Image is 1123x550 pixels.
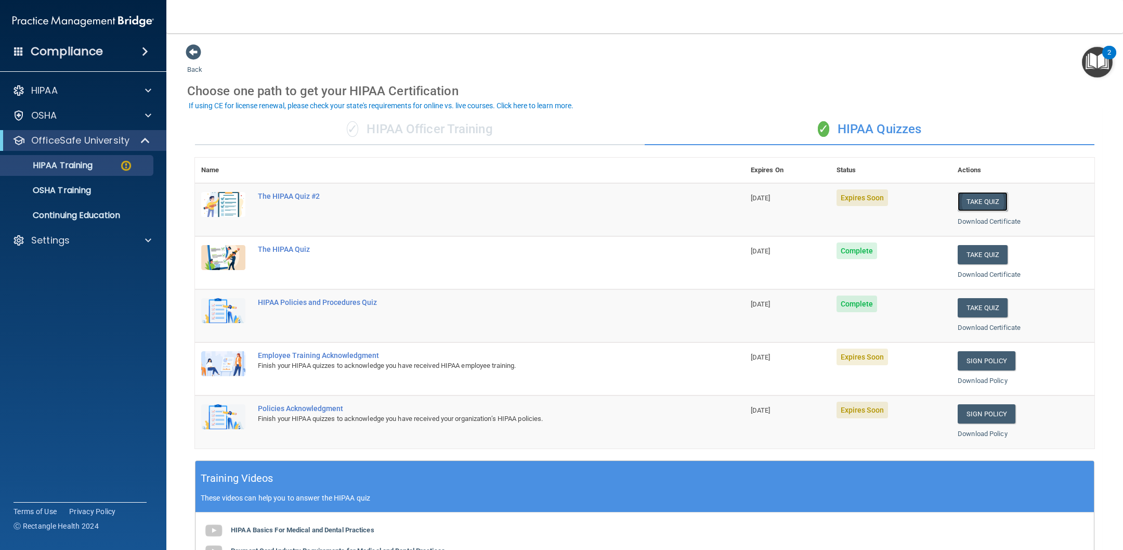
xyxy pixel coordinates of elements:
[837,402,888,418] span: Expires Soon
[258,245,693,253] div: The HIPAA Quiz
[258,298,693,306] div: HIPAA Policies and Procedures Quiz
[12,109,151,122] a: OSHA
[958,218,1021,225] a: Download Certificate
[7,185,91,196] p: OSHA Training
[1082,47,1113,78] button: Open Resource Center, 2 new notifications
[31,84,58,97] p: HIPAA
[31,134,129,147] p: OfficeSafe University
[203,520,224,541] img: gray_youtube_icon.38fcd6cc.png
[12,11,154,32] img: PMB logo
[751,353,771,361] span: [DATE]
[12,134,151,147] a: OfficeSafe University
[837,296,878,312] span: Complete
[958,245,1008,264] button: Take Quiz
[258,360,693,372] div: Finish your HIPAA quizzes to acknowledge you have received HIPAA employee training.
[187,53,202,73] a: Back
[837,189,888,206] span: Expires Soon
[347,121,358,137] span: ✓
[231,526,374,534] b: HIPAA Basics For Medical and Dental Practices
[187,100,575,111] button: If using CE for license renewal, please check your state's requirements for online vs. live cours...
[187,76,1102,106] div: Choose one path to get your HIPAA Certification
[69,506,116,517] a: Privacy Policy
[12,234,151,247] a: Settings
[31,234,70,247] p: Settings
[958,298,1008,317] button: Take Quiz
[751,247,771,255] span: [DATE]
[31,44,103,59] h4: Compliance
[958,192,1008,211] button: Take Quiz
[201,469,273,488] h5: Training Videos
[1107,53,1111,66] div: 2
[958,430,1008,438] a: Download Policy
[258,192,693,200] div: The HIPAA Quiz #2
[745,158,830,183] th: Expires On
[7,160,93,171] p: HIPAA Training
[120,159,133,172] img: warning-circle.0cc9ac19.png
[837,242,878,259] span: Complete
[645,114,1094,145] div: HIPAA Quizzes
[258,351,693,360] div: Employee Training Acknowledgment
[837,349,888,365] span: Expires Soon
[14,521,99,531] span: Ⓒ Rectangle Health 2024
[195,158,252,183] th: Name
[12,84,151,97] a: HIPAA
[958,351,1015,370] a: Sign Policy
[7,210,149,221] p: Continuing Education
[951,158,1094,183] th: Actions
[751,406,771,414] span: [DATE]
[258,404,693,413] div: Policies Acknowledgment
[958,324,1021,331] a: Download Certificate
[818,121,829,137] span: ✓
[258,413,693,425] div: Finish your HIPAA quizzes to acknowledge you have received your organization’s HIPAA policies.
[751,300,771,308] span: [DATE]
[201,494,1089,502] p: These videos can help you to answer the HIPAA quiz
[958,271,1021,278] a: Download Certificate
[14,506,57,517] a: Terms of Use
[830,158,952,183] th: Status
[31,109,57,122] p: OSHA
[958,404,1015,424] a: Sign Policy
[189,102,573,109] div: If using CE for license renewal, please check your state's requirements for online vs. live cours...
[751,194,771,202] span: [DATE]
[958,377,1008,385] a: Download Policy
[195,114,645,145] div: HIPAA Officer Training
[1071,496,1111,536] iframe: Drift Widget Chat Controller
